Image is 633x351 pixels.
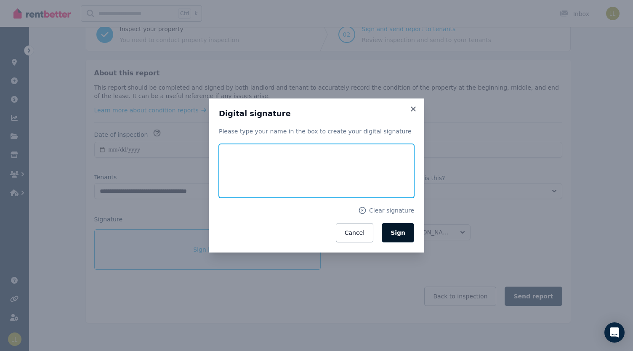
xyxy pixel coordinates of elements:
div: Open Intercom Messenger [604,322,625,343]
h3: Digital signature [219,109,414,119]
span: Sign [391,229,405,236]
button: Sign [382,223,414,242]
button: Cancel [336,223,373,242]
p: Please type your name in the box to create your digital signature [219,127,414,136]
span: Clear signature [369,206,414,215]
